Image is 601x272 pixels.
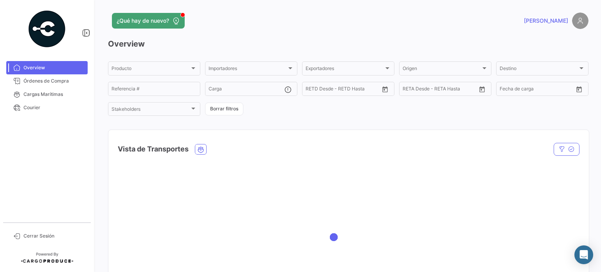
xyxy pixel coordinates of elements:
[6,61,88,74] a: Overview
[312,87,347,93] input: Hasta
[112,13,185,29] button: ¿Qué hay de nuevo?
[6,74,88,88] a: Órdenes de Compra
[118,144,189,155] h4: Vista de Transportes
[403,87,403,93] input: Desde
[6,101,88,114] a: Courier
[476,83,488,95] button: Open calendar
[195,144,206,154] button: Ocean
[379,83,391,95] button: Open calendar
[205,103,243,115] button: Borrar filtros
[500,67,578,72] span: Destino
[403,67,481,72] span: Origen
[112,108,190,113] span: Stakeholders
[572,13,588,29] img: placeholder-user.png
[23,232,85,240] span: Cerrar Sesión
[409,87,444,93] input: Hasta
[23,104,85,111] span: Courier
[6,88,88,101] a: Cargas Marítimas
[524,17,568,25] span: [PERSON_NAME]
[23,64,85,71] span: Overview
[574,245,593,264] div: Abrir Intercom Messenger
[112,67,190,72] span: Producto
[209,67,287,72] span: Importadores
[23,77,85,85] span: Órdenes de Compra
[117,17,169,25] span: ¿Qué hay de nuevo?
[108,38,588,49] h3: Overview
[500,87,500,93] input: Desde
[506,87,541,93] input: Hasta
[573,83,585,95] button: Open calendar
[306,67,384,72] span: Exportadores
[23,91,85,98] span: Cargas Marítimas
[27,9,67,49] img: powered-by.png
